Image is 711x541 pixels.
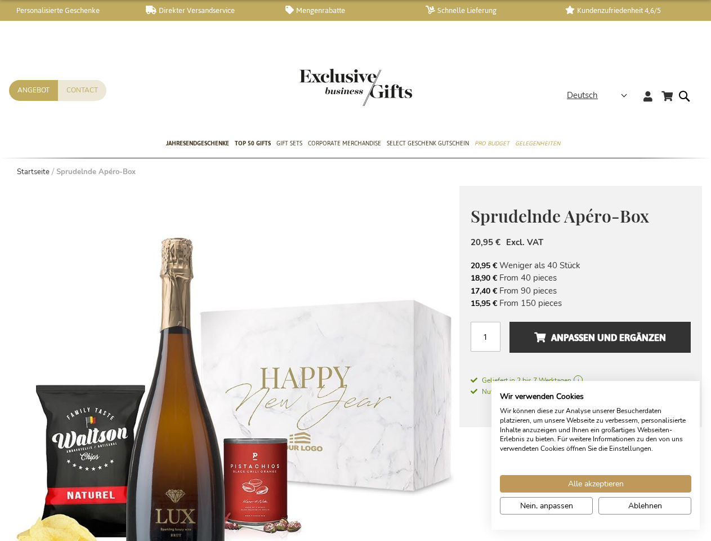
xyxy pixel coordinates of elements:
span: Nein, anpassen [520,500,573,512]
span: Corporate Merchandise [308,138,381,149]
img: Exclusive Business gifts logo [299,69,412,106]
strong: Sprudelnde Apéro-Box [56,167,136,177]
span: Sprudelnde Apéro-Box [471,205,649,227]
a: Contact [58,80,106,101]
span: Ablehnen [628,500,662,512]
span: Deutsch [567,89,598,102]
p: Wir können diese zur Analyse unserer Besucherdaten platzieren, um unsere Webseite zu verbessern, ... [500,406,691,454]
a: Startseite [17,167,50,177]
span: Jahresendgeschenke [166,138,229,149]
span: 18,90 € [471,273,497,283]
span: Select Geschenk Gutschein [387,138,469,149]
span: 15,95 € [471,298,497,309]
span: Gelegenheiten [515,138,560,149]
a: Angebot [9,80,58,101]
span: Excl. VAT [506,237,543,248]
button: cookie Einstellungen anpassen [500,497,593,515]
li: From 150 pieces [471,297,691,309]
span: 20,95 € [471,237,500,248]
a: store logo [299,69,356,106]
h2: Wir verwenden Cookies [500,392,691,402]
button: Alle verweigern cookies [598,497,691,515]
span: Gift Sets [276,138,302,149]
span: TOP 50 Gifts [235,138,271,149]
span: Nutzen Sie unseren direkten Versandservice [471,387,613,396]
li: From 40 pieces [471,272,691,284]
input: Menge [471,322,500,352]
span: Pro Budget [475,138,509,149]
div: Deutsch [567,89,634,102]
button: Akzeptieren Sie alle cookies [500,475,691,493]
a: Nutzen Sie unseren direkten Versandservice [471,385,613,397]
span: Alle akzeptieren [568,478,624,490]
span: 17,40 € [471,286,497,296]
button: Anpassen und ergänzen [509,322,691,353]
li: Weniger als 40 Stück [471,259,691,272]
span: Anpassen und ergänzen [534,329,666,347]
li: From 90 pieces [471,285,691,297]
span: 20,95 € [471,260,497,271]
a: Geliefert in 2 bis 7 Werktagen [471,375,691,385]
